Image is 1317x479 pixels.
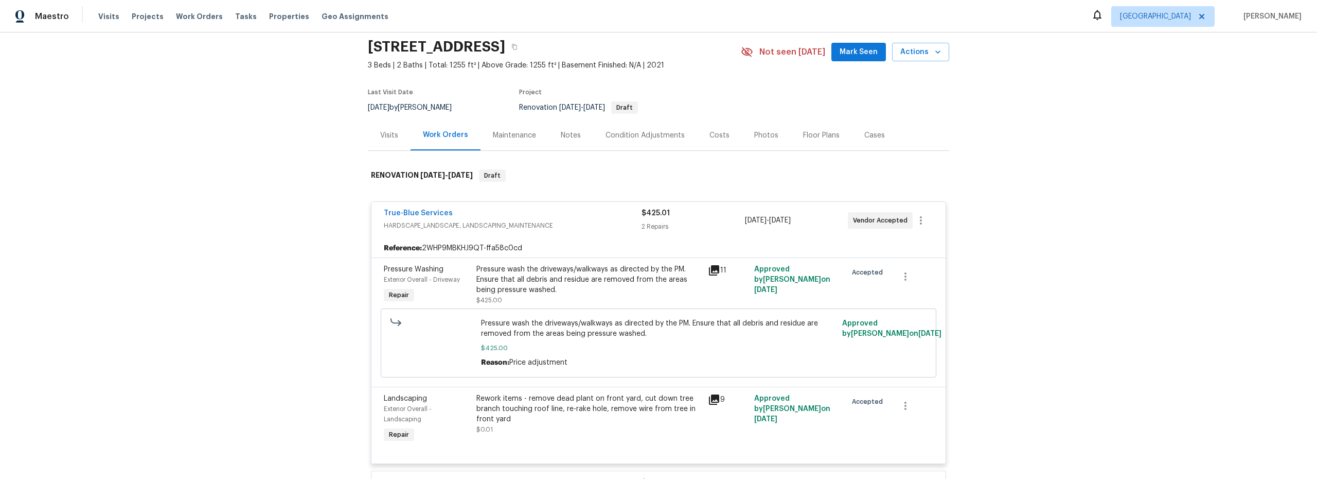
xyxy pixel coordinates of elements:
[269,11,309,22] span: Properties
[505,38,524,56] button: Copy Address
[754,416,777,423] span: [DATE]
[1120,11,1191,22] span: [GEOGRAPHIC_DATA]
[1239,11,1302,22] span: [PERSON_NAME]
[480,170,505,181] span: Draft
[176,11,223,22] span: Work Orders
[840,46,878,59] span: Mark Seen
[745,215,791,226] span: -
[380,130,398,141] div: Visits
[235,13,257,20] span: Tasks
[448,172,473,179] span: [DATE]
[384,210,453,217] a: True-Blue Services
[371,239,946,258] div: 2WHP9MBKHJ9QT-ffa58c0cd
[842,320,941,337] span: Approved by [PERSON_NAME] on
[368,159,949,192] div: RENOVATION [DATE]-[DATE]Draft
[583,104,605,111] span: [DATE]
[519,104,638,111] span: Renovation
[519,89,542,95] span: Project
[368,89,413,95] span: Last Visit Date
[368,101,464,114] div: by [PERSON_NAME]
[481,318,837,339] span: Pressure wash the driveways/walkways as directed by the PM. Ensure that all debris and residue ar...
[606,130,685,141] div: Condition Adjustments
[708,264,748,277] div: 11
[35,11,69,22] span: Maestro
[481,359,509,366] span: Reason:
[759,47,825,57] span: Not seen [DATE]
[853,215,912,226] span: Vendor Accepted
[754,130,778,141] div: Photos
[852,267,887,278] span: Accepted
[368,42,505,52] h2: [STREET_ADDRESS]
[98,11,119,22] span: Visits
[476,297,502,303] span: $425.00
[384,266,443,273] span: Pressure Washing
[368,60,741,71] span: 3 Beds | 2 Baths | Total: 1255 ft² | Above Grade: 1255 ft² | Basement Finished: N/A | 2021
[384,406,432,422] span: Exterior Overall - Landscaping
[745,217,767,224] span: [DATE]
[481,343,837,353] span: $425.00
[642,210,670,217] span: $425.01
[892,43,949,62] button: Actions
[559,104,581,111] span: [DATE]
[831,43,886,62] button: Mark Seen
[368,104,389,111] span: [DATE]
[476,394,702,424] div: Rework items - remove dead plant on front yard, cut down tree branch touching roof line, re-rake ...
[384,277,460,283] span: Exterior Overall - Driveway
[642,221,744,232] div: 2 Repairs
[476,264,702,295] div: Pressure wash the driveways/walkways as directed by the PM. Ensure that all debris and residue ar...
[371,169,473,182] h6: RENOVATION
[384,395,427,402] span: Landscaping
[476,426,493,433] span: $0.01
[385,290,413,300] span: Repair
[420,172,473,179] span: -
[493,130,536,141] div: Maintenance
[803,130,840,141] div: Floor Plans
[561,130,581,141] div: Notes
[385,430,413,440] span: Repair
[754,395,830,423] span: Approved by [PERSON_NAME] on
[612,105,637,111] span: Draft
[769,217,791,224] span: [DATE]
[754,286,777,294] span: [DATE]
[132,11,164,22] span: Projects
[384,220,642,231] span: HARDSCAPE_LANDSCAPE, LANDSCAPING_MAINTENANCE
[864,130,885,141] div: Cases
[423,130,468,140] div: Work Orders
[708,394,748,406] div: 9
[509,359,567,366] span: Price adjustment
[754,266,830,294] span: Approved by [PERSON_NAME] on
[900,46,941,59] span: Actions
[420,172,445,179] span: [DATE]
[559,104,605,111] span: -
[322,11,388,22] span: Geo Assignments
[918,330,941,337] span: [DATE]
[384,243,422,253] b: Reference:
[852,397,887,407] span: Accepted
[709,130,729,141] div: Costs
